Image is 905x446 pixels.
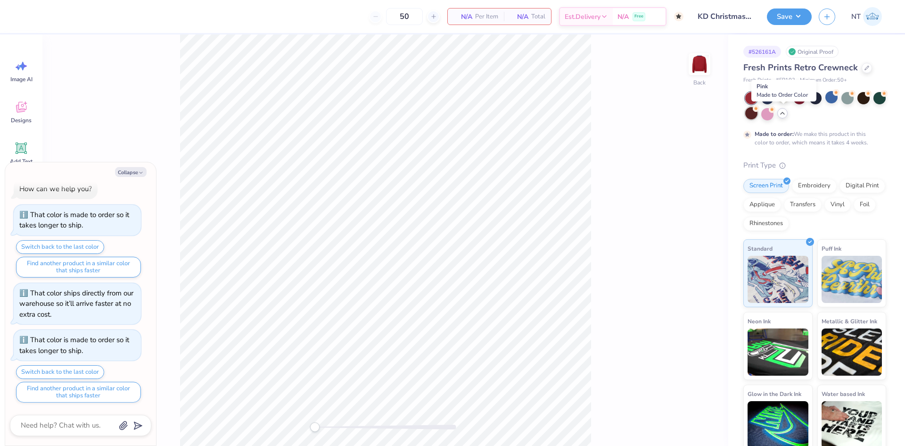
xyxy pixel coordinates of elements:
[847,7,886,26] a: NT
[824,198,851,212] div: Vinyl
[786,46,839,58] div: Original Proof
[19,210,129,230] div: That color is made to order so it takes longer to ship.
[19,288,133,319] div: That color ships directly from our warehouse so it’ll arrive faster at no extra cost.
[690,55,709,74] img: Back
[386,8,423,25] input: – –
[475,12,498,22] span: Per Item
[115,167,147,177] button: Collapse
[822,256,882,303] img: Puff Ink
[16,240,104,254] button: Switch back to the last color
[10,158,33,165] span: Add Text
[743,62,858,73] span: Fresh Prints Retro Crewneck
[755,130,794,138] strong: Made to order:
[748,256,808,303] img: Standard
[822,389,865,399] span: Water based Ink
[755,130,871,147] div: We make this product in this color to order, which means it takes 4 weeks.
[617,12,629,22] span: N/A
[784,198,822,212] div: Transfers
[743,160,886,171] div: Print Type
[767,8,812,25] button: Save
[776,76,795,84] span: # FP102
[16,382,141,403] button: Find another product in a similar color that ships faster
[743,217,789,231] div: Rhinestones
[16,365,104,379] button: Switch back to the last color
[839,179,885,193] div: Digital Print
[310,422,320,432] div: Accessibility label
[751,80,816,101] div: Pink
[693,78,706,87] div: Back
[863,7,882,26] img: Nestor Talens
[757,91,808,99] span: Made to Order Color
[691,7,760,26] input: Untitled Design
[743,179,789,193] div: Screen Print
[11,117,32,124] span: Designs
[453,12,472,22] span: N/A
[743,198,781,212] div: Applique
[822,316,877,326] span: Metallic & Glitter Ink
[634,13,643,20] span: Free
[565,12,601,22] span: Est. Delivery
[748,316,771,326] span: Neon Ink
[792,179,837,193] div: Embroidery
[19,184,92,194] div: How can we help you?
[531,12,545,22] span: Total
[800,76,847,84] span: Minimum Order: 50 +
[748,328,808,376] img: Neon Ink
[10,76,33,83] span: Image AI
[854,198,876,212] div: Foil
[822,244,841,253] span: Puff Ink
[851,11,861,22] span: NT
[510,12,528,22] span: N/A
[743,46,781,58] div: # 526161A
[16,257,141,278] button: Find another product in a similar color that ships faster
[19,335,129,355] div: That color is made to order so it takes longer to ship.
[748,244,773,253] span: Standard
[822,328,882,376] img: Metallic & Glitter Ink
[743,76,771,84] span: Fresh Prints
[748,389,801,399] span: Glow in the Dark Ink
